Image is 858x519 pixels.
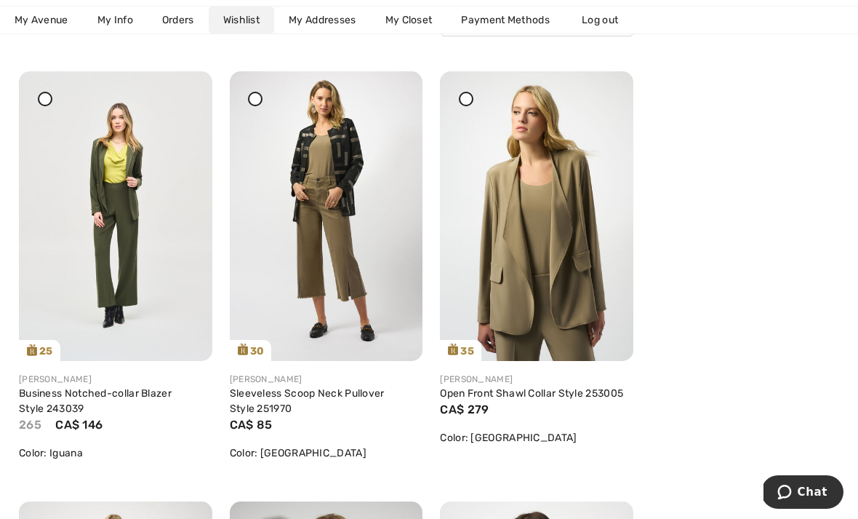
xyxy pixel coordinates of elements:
[230,387,385,415] a: Sleeveless Scoop Neck Pullover Style 251970
[440,71,633,361] a: 35
[567,7,647,33] a: Log out
[230,373,423,386] div: [PERSON_NAME]
[83,7,148,33] a: My Info
[19,418,41,432] span: 265
[19,71,212,361] img: joseph-ribkoff-jackets-blazers-iguana_243039d1_0636_search.jpg
[230,71,423,361] a: 30
[19,373,212,386] div: [PERSON_NAME]
[19,445,212,461] div: Color: Iguana
[440,430,633,445] div: Color: [GEOGRAPHIC_DATA]
[371,7,447,33] a: My Closet
[440,71,633,361] img: joseph-ribkoff-jackets-blazers-java_253005d_3_6d7f_search.jpg
[440,387,623,400] a: Open Front Shawl Collar Style 253005
[446,7,564,33] a: Payment Methods
[148,7,209,33] a: Orders
[230,71,423,361] img: joseph-ribkoff-tops-java_251970h_1_7570_search.jpg
[19,387,172,415] a: Business Notched-collar Blazer Style 243039
[19,71,212,361] a: 25
[15,12,68,28] span: My Avenue
[55,418,103,432] span: CA$ 146
[440,403,489,416] span: CA$ 279
[440,373,633,386] div: [PERSON_NAME]
[230,418,273,432] span: CA$ 85
[763,475,843,512] iframe: Opens a widget where you can chat to one of our agents
[230,445,423,461] div: Color: [GEOGRAPHIC_DATA]
[274,7,371,33] a: My Addresses
[209,7,274,33] a: Wishlist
